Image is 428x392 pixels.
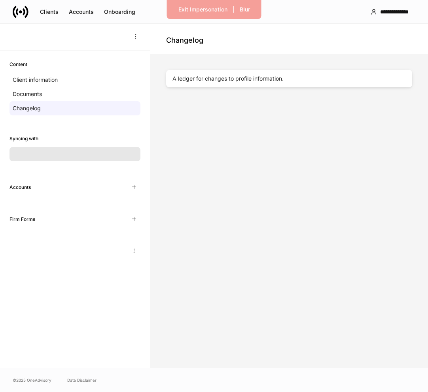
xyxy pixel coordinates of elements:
button: Clients [35,6,64,18]
h6: Content [9,60,27,68]
button: Accounts [64,6,99,18]
div: Clients [40,8,59,16]
p: Changelog [13,104,41,112]
h4: Changelog [166,36,203,45]
h6: Accounts [9,183,31,191]
span: © 2025 OneAdvisory [13,377,51,383]
h6: Firm Forms [9,215,35,223]
p: Client information [13,76,58,84]
button: Exit Impersonation [173,3,233,16]
div: Exit Impersonation [178,6,227,13]
div: Onboarding [104,8,135,16]
a: Data Disclaimer [67,377,97,383]
p: Documents [13,90,42,98]
div: Accounts [69,8,94,16]
div: Blur [240,6,250,13]
button: Onboarding [99,6,140,18]
a: Client information [9,73,140,87]
h6: Syncing with [9,135,38,142]
a: Documents [9,87,140,101]
div: A ledger for changes to profile information. [166,70,412,87]
button: Blur [235,3,255,16]
a: Changelog [9,101,140,115]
